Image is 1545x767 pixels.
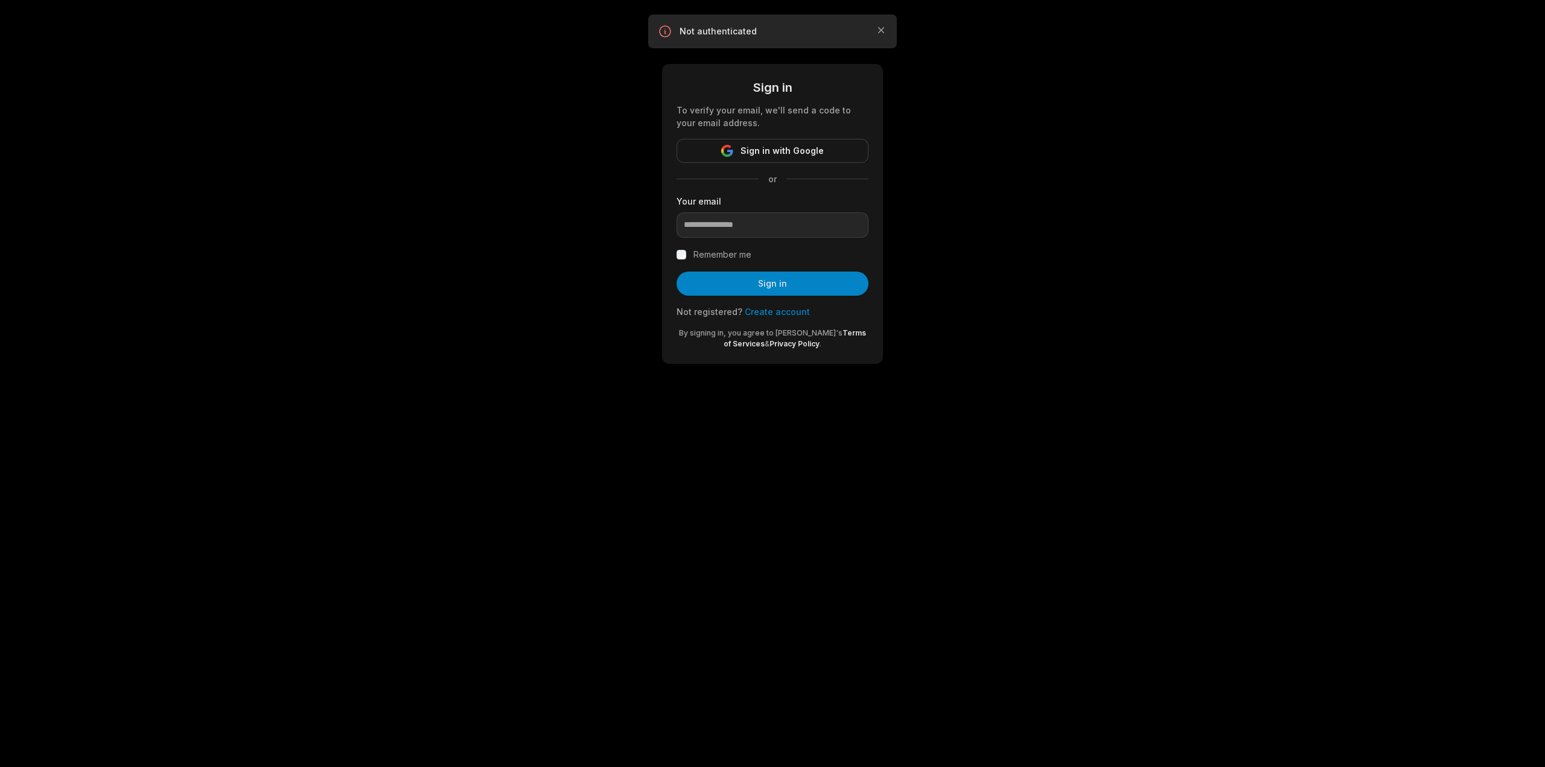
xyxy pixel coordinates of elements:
[679,328,843,337] span: By signing in, you agree to [PERSON_NAME]'s
[769,339,820,348] a: Privacy Policy
[693,247,751,262] label: Remember me
[765,339,769,348] span: &
[677,272,868,296] button: Sign in
[677,104,868,129] div: To verify your email, we'll send a code to your email address.
[677,307,742,317] span: Not registered?
[745,307,810,317] a: Create account
[759,173,786,185] span: or
[741,144,824,158] span: Sign in with Google
[677,139,868,163] button: Sign in with Google
[677,195,868,208] label: Your email
[680,25,865,37] p: Not authenticated
[820,339,821,348] span: .
[677,78,868,97] div: Sign in
[724,328,866,348] a: Terms of Services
